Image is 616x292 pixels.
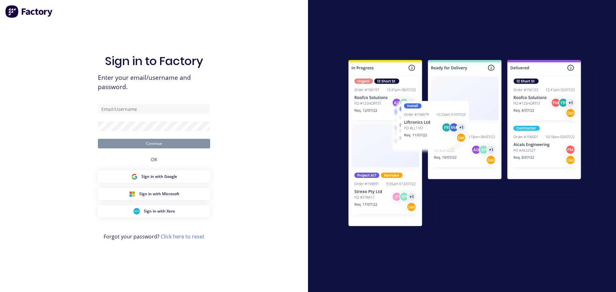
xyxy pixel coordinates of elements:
[98,205,210,217] button: Xero Sign inSign in with Xero
[139,191,179,197] span: Sign in with Microsoft
[98,73,210,92] span: Enter your email/username and password.
[98,188,210,200] button: Microsoft Sign inSign in with Microsoft
[5,5,53,18] img: Factory
[133,208,140,214] img: Xero Sign in
[104,233,204,240] span: Forgot your password?
[141,174,177,179] span: Sign in with Google
[334,47,595,241] img: Sign in
[161,233,204,240] a: Click here to reset
[131,173,138,180] img: Google Sign in
[98,139,210,148] button: Continue
[98,171,210,183] button: Google Sign inSign in with Google
[105,54,203,68] h1: Sign in to Factory
[144,208,175,214] span: Sign in with Xero
[98,104,210,114] input: Email/Username
[151,148,157,171] div: OR
[129,191,135,197] img: Microsoft Sign in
